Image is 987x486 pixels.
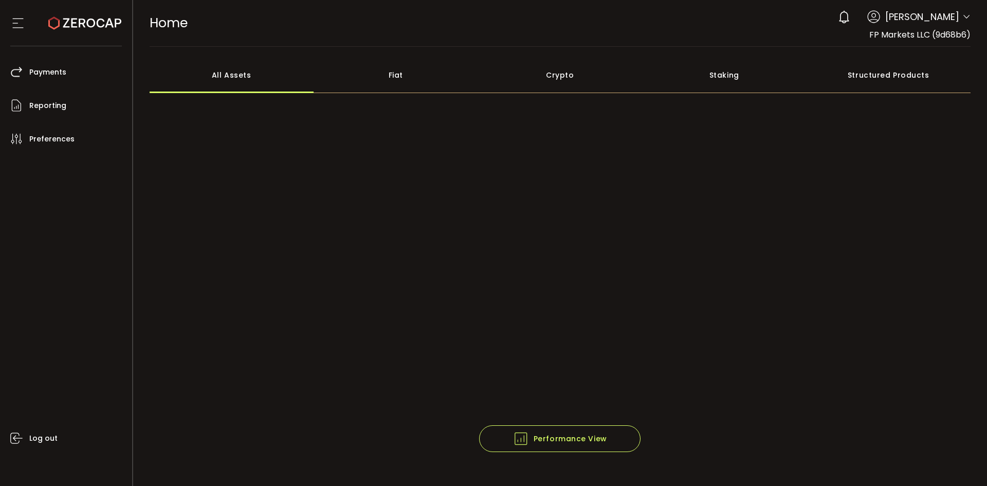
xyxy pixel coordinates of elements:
div: All Assets [150,57,314,93]
span: Payments [29,65,66,80]
span: FP Markets LLC (9d68b6) [869,29,971,41]
span: Home [150,14,188,32]
span: Reporting [29,98,66,113]
div: Crypto [478,57,643,93]
span: Preferences [29,132,75,147]
button: Performance View [479,425,641,452]
span: Performance View [513,431,607,446]
span: Log out [29,431,58,446]
div: Fiat [314,57,478,93]
div: Structured Products [807,57,971,93]
div: Staking [642,57,807,93]
span: [PERSON_NAME] [885,10,959,24]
